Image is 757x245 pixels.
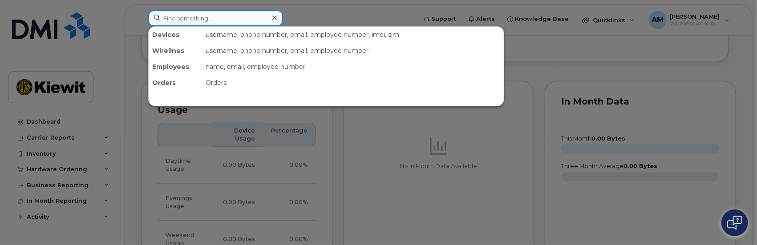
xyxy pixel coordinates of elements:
[149,59,202,75] div: Employees
[149,27,202,43] div: Devices
[149,43,202,59] div: Wirelines
[149,75,202,91] div: Orders
[727,216,742,230] img: Open chat
[202,75,504,91] div: Orders
[202,59,504,75] div: name, email, employee number
[202,27,504,43] div: username, phone number, email, employee number, imei, sim
[148,10,283,26] input: Find something...
[202,43,504,59] div: username, phone number, email, employee number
